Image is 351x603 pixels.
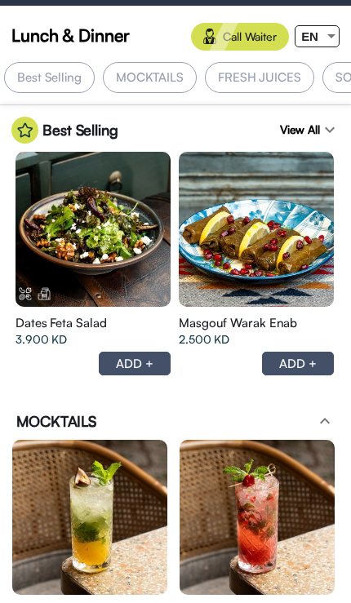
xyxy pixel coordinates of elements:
[205,62,314,93] div: FRESH JUICES
[262,352,334,375] div: ADD +
[103,62,197,93] div: MOCKTAILS
[301,29,318,43] span: EN
[11,117,38,144] img: star%20in%20circle.svg
[223,29,277,45] span: Call Waiter
[179,331,229,348] span: 2.500 KD
[16,315,106,331] span: Dates Feta Salad
[16,331,67,348] span: 3.900 KD
[4,62,95,93] div: Best Selling
[11,23,130,47] span: Lunch & Dinner
[18,286,33,301] img: Tree%20Nuts.png
[280,117,340,144] div: View All
[37,286,51,301] img: Dairy.png
[315,411,335,431] mat-icon: expand_less
[16,411,96,432] span: MOCKTAILS
[99,352,171,375] div: ADD +
[179,315,297,331] span: Masgouf Warak Enab
[320,120,340,140] mat-icon: expand_more
[11,117,118,144] div: Best Selling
